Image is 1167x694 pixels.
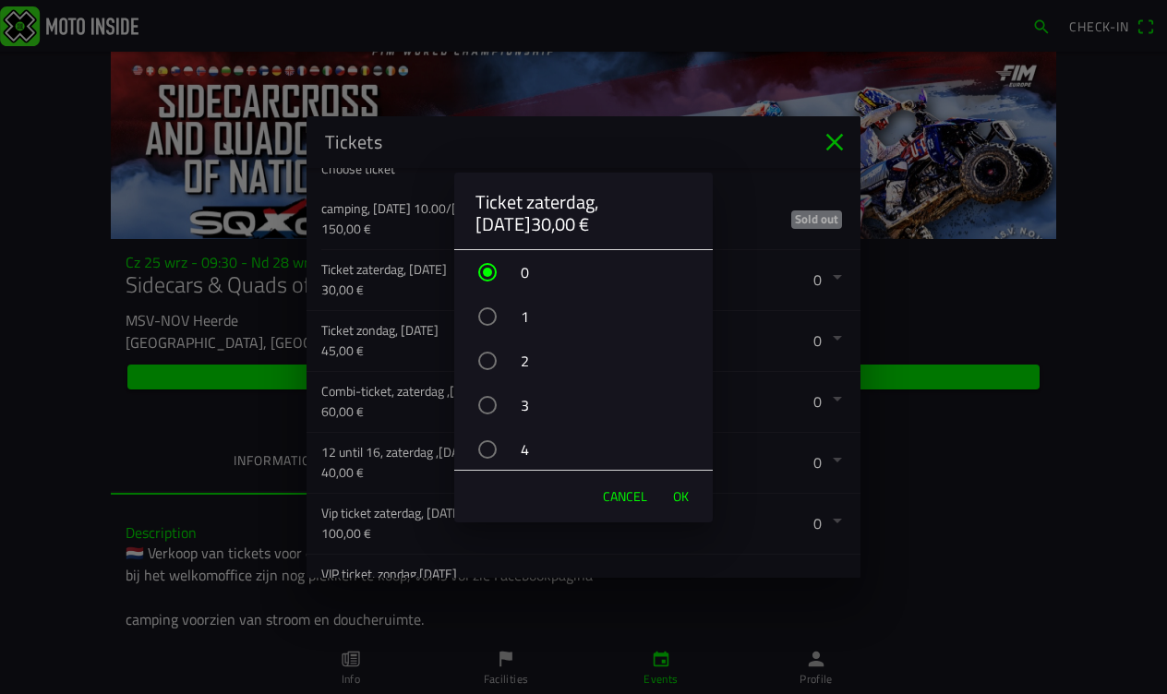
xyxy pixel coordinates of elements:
h2: Ticket zaterdag, [DATE]30,00 € [475,191,692,235]
button: OK [664,478,698,515]
div: 4 [473,426,713,473]
span: OK [673,487,689,506]
div: 2 [473,338,713,384]
div: 0 [473,249,713,295]
span: Cancel [603,487,647,506]
button: Cancel [594,478,656,515]
div: 1 [473,293,713,340]
div: 3 [473,382,713,428]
